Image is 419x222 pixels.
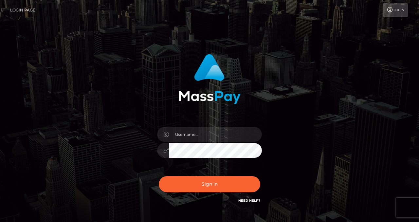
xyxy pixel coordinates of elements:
a: Login [383,3,408,17]
a: Need Help? [238,198,260,203]
a: Login Page [10,3,35,17]
button: Sign in [159,176,260,192]
img: MassPay Login [178,54,241,104]
input: Username... [169,127,262,142]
